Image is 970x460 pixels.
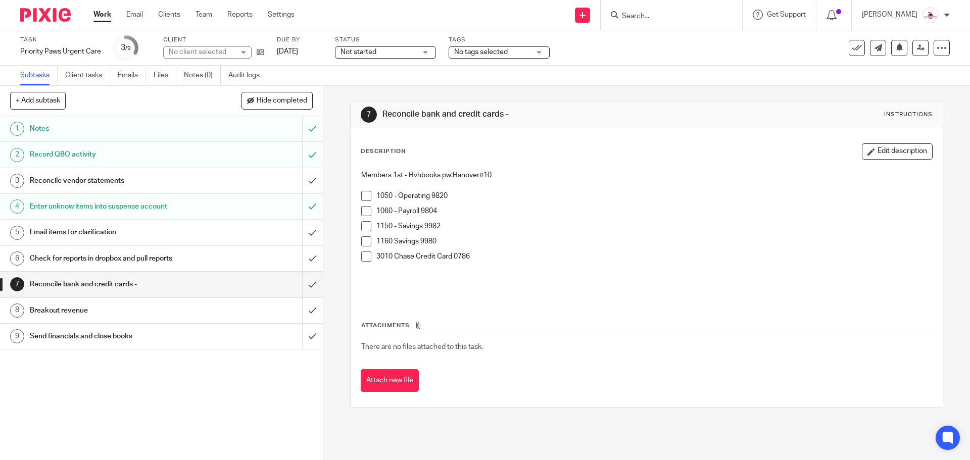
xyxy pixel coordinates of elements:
[241,92,313,109] button: Hide completed
[10,226,24,240] div: 5
[30,303,205,318] h1: Breakout revenue
[454,48,508,56] span: No tags selected
[154,66,176,85] a: Files
[20,46,101,57] div: Priority Paws Urgent Care
[30,251,205,266] h1: Check for reports in dropbox and pull reports
[169,47,234,57] div: No client selected
[376,206,932,216] p: 1060 - Payroll 9804
[277,36,322,44] label: Due by
[10,122,24,136] div: 1
[121,42,131,54] div: 3
[376,236,932,246] p: 1160 Savings 9980
[125,45,131,51] small: /9
[158,10,180,20] a: Clients
[277,48,298,55] span: [DATE]
[126,10,143,20] a: Email
[30,329,205,344] h1: Send financials and close books
[10,199,24,214] div: 4
[10,148,24,162] div: 2
[268,10,295,20] a: Settings
[621,12,712,21] input: Search
[376,251,932,262] p: 3010 Chase Credit Card 0786
[30,147,205,162] h1: Record QBO activity
[93,10,111,20] a: Work
[227,10,253,20] a: Reports
[361,369,419,392] button: Attach new file
[228,66,267,85] a: Audit logs
[163,36,264,44] label: Client
[257,97,307,105] span: Hide completed
[20,66,58,85] a: Subtasks
[361,107,377,123] div: 7
[30,277,205,292] h1: Reconcile bank and credit cards -
[767,11,806,18] span: Get Support
[30,199,205,214] h1: Enter unknow items into suspense account
[10,92,66,109] button: + Add subtask
[862,143,933,160] button: Edit description
[20,8,71,22] img: Pixie
[376,221,932,231] p: 1150 - Savings 9982
[196,10,212,20] a: Team
[10,251,24,266] div: 6
[30,225,205,240] h1: Email items for clarification
[10,303,24,318] div: 8
[341,48,376,56] span: Not started
[30,173,205,188] h1: Reconcile vendor statements
[376,191,932,201] p: 1050 - Operating 9820
[361,147,406,156] p: Description
[10,277,24,291] div: 7
[118,66,146,85] a: Emails
[20,36,101,44] label: Task
[10,174,24,188] div: 3
[335,36,436,44] label: Status
[361,343,483,350] span: There are no files attached to this task.
[884,111,933,119] div: Instructions
[361,170,932,180] p: Members 1st - Hvhbooks pw:Hanover#10
[184,66,221,85] a: Notes (0)
[862,10,917,20] p: [PERSON_NAME]
[361,323,410,328] span: Attachments
[923,7,939,23] img: EtsyProfilePhoto.jpg
[10,329,24,343] div: 9
[30,121,205,136] h1: Notes
[65,66,110,85] a: Client tasks
[382,109,668,120] h1: Reconcile bank and credit cards -
[449,36,550,44] label: Tags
